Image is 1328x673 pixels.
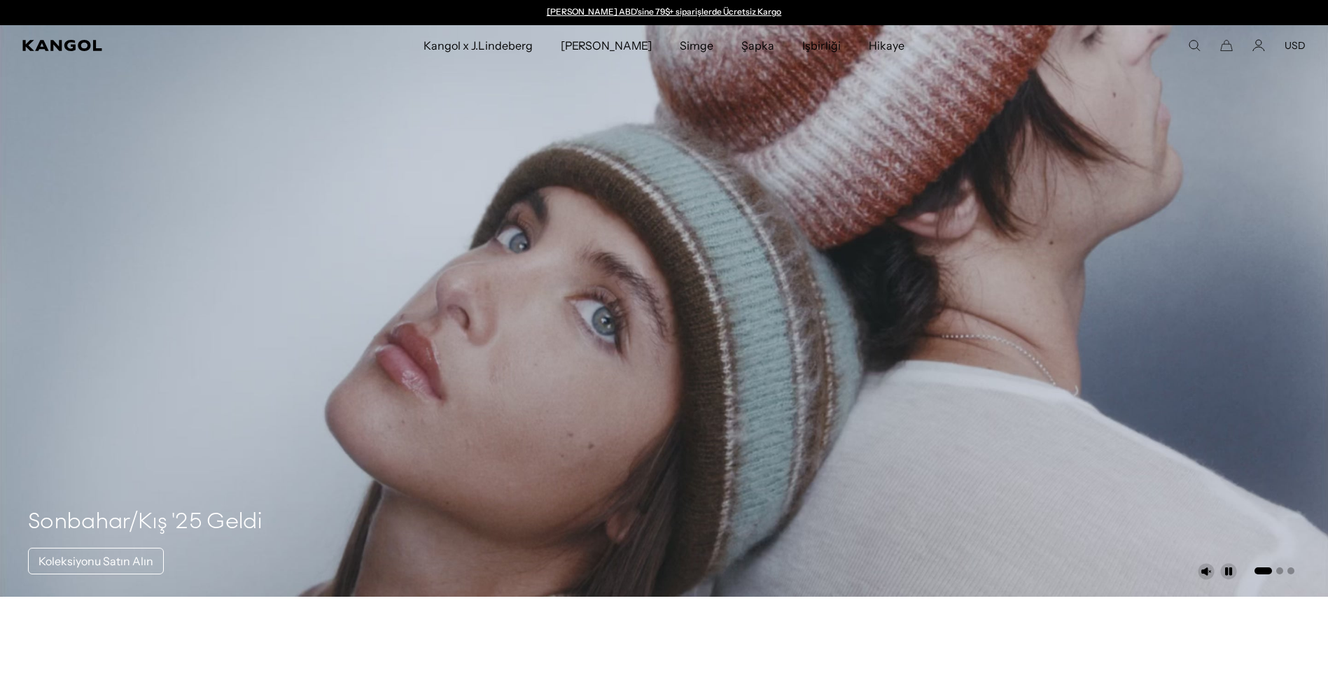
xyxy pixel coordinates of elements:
div: Duyuru [520,7,809,18]
a: Işbirliği [788,25,854,66]
button: Araba [1220,39,1233,52]
span: Işbirliği [802,25,840,66]
a: [PERSON_NAME] ABD'sine 79$+ siparişlerde Ücretsiz Kargo [547,6,782,17]
span: Hikaye [869,25,904,66]
button: Slayt 3'e git [1287,567,1294,574]
a: Hikaye [855,25,918,66]
button: Slayt 2'ye git [1276,567,1283,574]
span: Simge [680,25,713,66]
summary: Burada arayın [1188,39,1201,52]
a: Koleksiyonu Satın Alın [28,548,164,574]
button: USD [1285,39,1306,52]
button: Slayt 1'e git [1254,567,1272,574]
button: Duraklat [1220,563,1237,580]
a: Simge [666,25,727,66]
h4: Sonbahar/Kış '25 Geldi [28,509,262,537]
ul: Gösterilecek slaydı seçme [1253,565,1294,576]
a: Hesap [1252,39,1265,52]
a: [PERSON_NAME] [547,25,666,66]
a: Kangol [22,40,281,51]
span: Şapka [741,25,774,66]
button: Sesi aç [1198,563,1215,580]
span: Kangol x J.Lindeberg [424,25,533,66]
a: Kangol x J.Lindeberg [410,25,547,66]
span: [PERSON_NAME] [561,25,652,66]
slideshow-component: Duyuru çubuğu [520,7,809,18]
a: Şapka [727,25,788,66]
div: 1 / 2 [520,7,809,18]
